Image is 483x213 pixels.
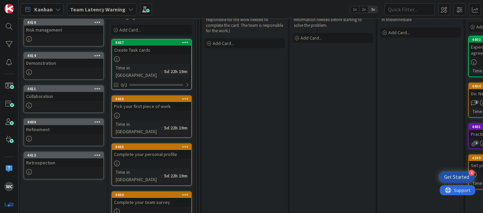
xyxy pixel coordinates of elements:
div: 4407Create Task cards [112,40,191,54]
input: Quick Filter... [384,3,435,15]
div: 4410 [27,20,103,25]
span: Support [14,1,31,9]
div: 5d 22h 19m [162,124,189,131]
b: Team Latency Warning [70,6,125,13]
span: : [161,124,162,131]
div: Risk management [24,25,103,34]
a: 4411Collaboration [23,85,104,113]
div: 4409 [27,120,103,124]
span: 2x [359,6,368,13]
div: 4409Refinement [24,119,103,134]
a: 4405Complete your personal profileTime in [GEOGRAPHIC_DATA]:5d 22h 19m [111,143,192,186]
div: 4413Retrospection [24,152,103,167]
div: Time in [GEOGRAPHIC_DATA] [114,168,161,183]
div: 4414 [24,53,103,59]
div: Pick your first piece of work [112,102,191,111]
div: Retrospection [24,158,103,167]
span: : [161,68,162,75]
span: Add Card... [388,30,410,36]
div: 4405 [112,144,191,150]
div: Create Task cards [112,46,191,54]
div: Demonstration [24,59,103,67]
div: Get Started [444,174,469,180]
img: Visit kanbanzone.com [4,4,14,13]
div: Open Get Started checklist, remaining modules: 4 [439,171,475,183]
div: 4406 [115,97,191,101]
a: 4413Retrospection [23,152,104,179]
div: 4414 [27,53,103,58]
span: : [161,172,162,179]
div: 4411 [27,87,103,91]
a: 4409Refinement [23,118,104,146]
span: Add Card... [213,40,234,46]
span: 1 [474,100,479,104]
div: 4410Risk management [24,19,103,34]
span: Add Card... [119,27,141,33]
span: 1 [474,141,479,145]
div: Time in [GEOGRAPHIC_DATA] [114,120,161,135]
div: 4411 [24,86,103,92]
div: WC [4,182,14,191]
div: 4410 [24,19,103,25]
em: Refine [392,17,403,22]
div: 4400 [115,193,191,197]
span: Kanban [34,5,53,13]
div: 4405Complete your personal profile [112,144,191,159]
div: 4414Demonstration [24,53,103,67]
span: Add Card... [301,35,322,41]
div: Complete your team survey [112,198,191,207]
div: 5d 22h 19m [162,68,189,75]
div: Complete your personal profile [112,150,191,159]
span: 3x [368,6,377,13]
div: 5d 22h 19m [162,172,189,179]
a: 4414Demonstration [23,52,104,80]
div: 4413 [27,153,103,158]
div: 4409 [24,119,103,125]
div: 4406 [112,96,191,102]
div: Collaboration [24,92,103,101]
div: Refinement [24,125,103,134]
div: 4406Pick your first piece of work [112,96,191,111]
div: 4407 [112,40,191,46]
span: 0/2 [121,82,127,89]
a: 4407Create Task cardsTime in [GEOGRAPHIC_DATA]:5d 22h 19m0/2 [111,39,192,90]
div: 4400Complete your team survey [112,192,191,207]
div: 4413 [24,152,103,158]
span: 1x [350,6,359,13]
div: 4 [469,170,475,176]
div: 4411Collaboration [24,86,103,101]
a: 4410Risk management [23,19,104,47]
img: avatar [4,200,14,209]
a: 4406Pick your first piece of workTime in [GEOGRAPHIC_DATA]:5d 22h 19m [111,95,192,138]
div: 4405 [115,145,191,149]
div: 4400 [112,192,191,198]
div: Time in [GEOGRAPHIC_DATA] [114,64,161,79]
div: 4407 [115,40,191,45]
